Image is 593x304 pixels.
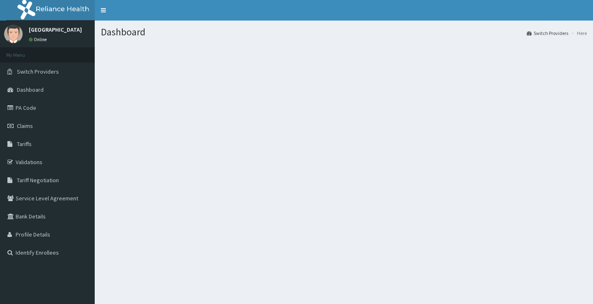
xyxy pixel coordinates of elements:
[17,176,59,184] span: Tariff Negotiation
[569,30,587,37] li: Here
[17,140,32,148] span: Tariffs
[527,30,568,37] a: Switch Providers
[101,27,587,37] h1: Dashboard
[29,27,82,32] p: [GEOGRAPHIC_DATA]
[4,25,23,43] img: User Image
[17,122,33,130] span: Claims
[17,86,44,93] span: Dashboard
[17,68,59,75] span: Switch Providers
[29,37,49,42] a: Online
